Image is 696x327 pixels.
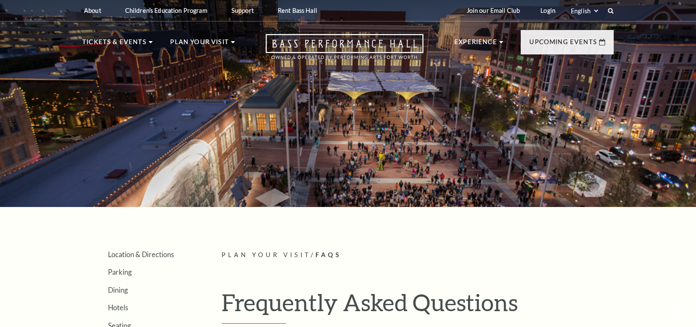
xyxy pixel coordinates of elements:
span: Plan Your Visit [222,251,311,258]
p: Experience [454,37,497,52]
select: Select: [569,7,600,15]
a: Parking [108,268,132,276]
span: FAQs [315,251,342,258]
p: Upcoming Events [529,37,597,52]
h1: Frequently Asked Questions [222,288,614,324]
p: / [222,250,614,261]
p: Children's Education Program [125,7,207,14]
p: Support [231,7,254,14]
p: Rent Bass Hall [278,7,317,14]
a: Hotels [108,303,128,312]
a: Location & Directions [108,250,174,258]
a: Dining [108,286,128,294]
p: Plan Your Visit [170,37,229,52]
p: About [84,7,101,14]
p: Tickets & Events [82,37,147,52]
